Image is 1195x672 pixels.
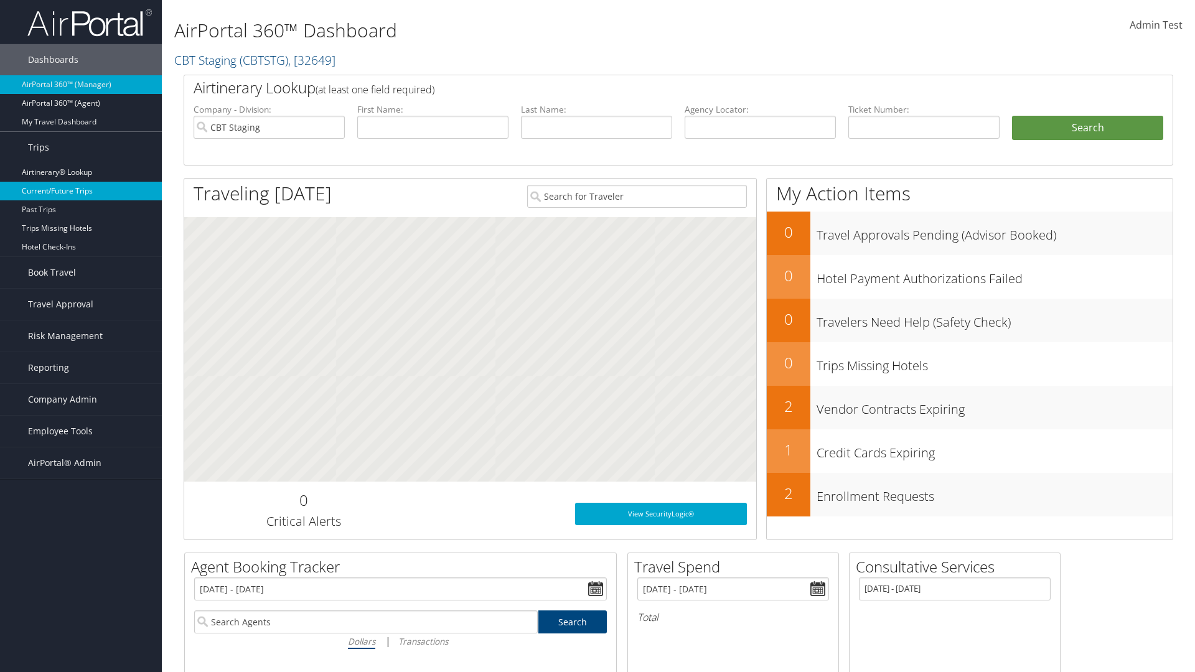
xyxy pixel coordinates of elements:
h2: 0 [767,309,810,330]
h1: AirPortal 360™ Dashboard [174,17,846,44]
a: Search [538,610,607,633]
h6: Total [637,610,829,624]
span: Book Travel [28,257,76,288]
i: Dollars [348,635,375,647]
span: Travel Approval [28,289,93,320]
a: 2Enrollment Requests [767,473,1173,516]
h2: Agent Booking Tracker [191,556,616,577]
span: (at least one field required) [316,83,434,96]
a: 0Travelers Need Help (Safety Check) [767,299,1173,342]
span: , [ 32649 ] [288,52,335,68]
h2: Airtinerary Lookup [194,77,1081,98]
label: First Name: [357,103,508,116]
span: Dashboards [28,44,78,75]
h3: Hotel Payment Authorizations Failed [817,264,1173,287]
label: Agency Locator: [685,103,836,116]
span: Reporting [28,352,69,383]
span: ( CBTSTG ) [240,52,288,68]
i: Transactions [398,635,448,647]
a: 0Travel Approvals Pending (Advisor Booked) [767,212,1173,255]
h2: 2 [767,483,810,504]
input: Search Agents [194,610,538,633]
h2: Consultative Services [856,556,1060,577]
a: View SecurityLogic® [575,503,747,525]
h3: Enrollment Requests [817,482,1173,505]
h3: Travelers Need Help (Safety Check) [817,307,1173,331]
h3: Credit Cards Expiring [817,438,1173,462]
a: 0Hotel Payment Authorizations Failed [767,255,1173,299]
a: 2Vendor Contracts Expiring [767,386,1173,429]
img: airportal-logo.png [27,8,152,37]
h2: 0 [767,265,810,286]
h2: 1 [767,439,810,460]
h2: 0 [767,222,810,243]
a: 1Credit Cards Expiring [767,429,1173,473]
label: Ticket Number: [848,103,1000,116]
label: Company - Division: [194,103,345,116]
span: Trips [28,132,49,163]
h3: Trips Missing Hotels [817,351,1173,375]
h2: 0 [767,352,810,373]
div: | [194,633,607,649]
h3: Travel Approvals Pending (Advisor Booked) [817,220,1173,244]
span: Employee Tools [28,416,93,447]
span: Risk Management [28,320,103,352]
label: Last Name: [521,103,672,116]
h1: Traveling [DATE] [194,180,332,207]
h3: Critical Alerts [194,513,413,530]
h2: 0 [194,490,413,511]
h2: Travel Spend [634,556,838,577]
h1: My Action Items [767,180,1173,207]
input: Search for Traveler [527,185,747,208]
button: Search [1012,116,1163,141]
a: CBT Staging [174,52,335,68]
span: Company Admin [28,384,97,415]
h2: 2 [767,396,810,417]
h3: Vendor Contracts Expiring [817,394,1173,418]
a: Admin Test [1130,6,1183,45]
a: 0Trips Missing Hotels [767,342,1173,386]
span: Admin Test [1130,18,1183,32]
span: AirPortal® Admin [28,447,101,478]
